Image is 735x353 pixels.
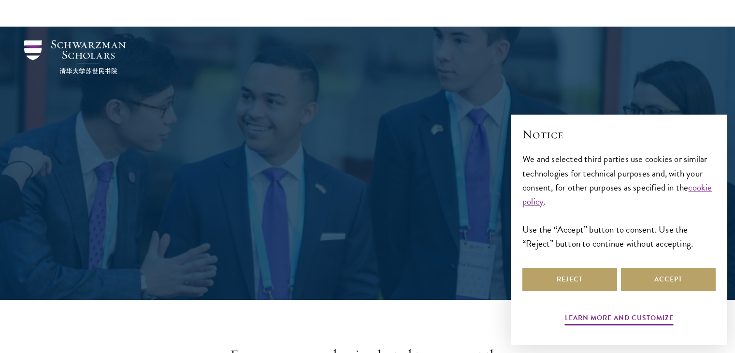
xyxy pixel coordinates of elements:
div: We and selected third parties use cookies or similar technologies for technical purposes and, wit... [522,152,716,250]
button: Accept [621,268,716,291]
button: Learn more and customize [565,312,674,327]
h2: Notice [522,126,716,143]
button: Reject [522,268,617,291]
img: Schwarzman Scholars [24,40,126,74]
a: cookie policy [522,180,712,208]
